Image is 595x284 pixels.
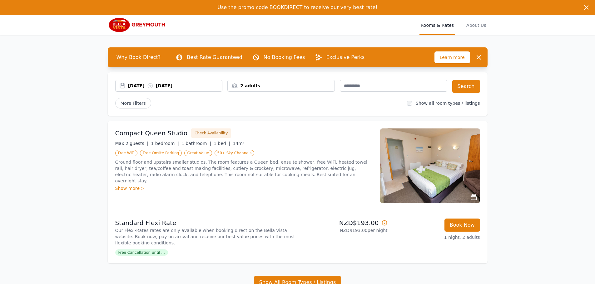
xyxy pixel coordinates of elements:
[112,51,166,64] span: Why Book Direct?
[115,141,149,146] span: Max 2 guests |
[115,150,138,156] span: Free WiFi
[115,185,373,191] div: Show more >
[434,51,470,63] span: Learn more
[115,249,168,256] span: Free Cancellation until ...
[465,15,487,35] a: About Us
[108,17,168,32] img: Bella Vista Greymouth
[128,83,222,89] div: [DATE] [DATE]
[264,54,305,61] p: No Booking Fees
[140,150,182,156] span: Free Onsite Parking
[217,4,378,10] span: Use the promo code BOOKDIRECT to receive our very best rate!
[452,80,480,93] button: Search
[151,141,179,146] span: 1 bedroom |
[181,141,211,146] span: 1 bathroom |
[214,141,230,146] span: 1 bed |
[115,219,295,227] p: Standard Flexi Rate
[115,129,188,137] h3: Compact Queen Studio
[326,54,364,61] p: Exclusive Perks
[187,54,242,61] p: Best Rate Guaranteed
[419,15,455,35] a: Rooms & Rates
[444,219,480,232] button: Book Now
[191,128,231,138] button: Check Availability
[115,227,295,246] p: Our Flexi-Rates rates are only available when booking direct on the Bella Vista website. Book now...
[184,150,212,156] span: Great Value
[393,234,480,240] p: 1 night, 2 adults
[115,98,151,108] span: More Filters
[300,227,388,233] p: NZD$193.00 per night
[215,150,255,156] span: 50+ Sky Channels
[300,219,388,227] p: NZD$193.00
[233,141,244,146] span: 14m²
[228,83,335,89] div: 2 adults
[416,101,480,106] label: Show all room types / listings
[115,159,373,184] p: Ground floor and upstairs smaller studios. The room features a Queen bed, ensuite shower, free Wi...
